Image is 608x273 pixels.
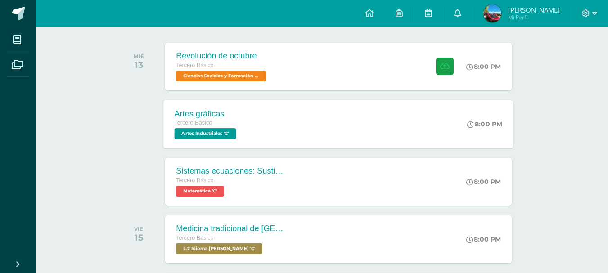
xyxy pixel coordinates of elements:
[176,186,224,197] span: Matemática 'C'
[466,235,501,243] div: 8:00 PM
[468,120,503,128] div: 8:00 PM
[176,243,262,254] span: L.2 Idioma Maya Kaqchikel 'C'
[176,71,266,81] span: Ciencias Sociales y Formación Ciudadana 'C'
[176,166,284,176] div: Sistemas ecuaciones: Sustitución e igualación
[466,178,501,186] div: 8:00 PM
[466,63,501,71] div: 8:00 PM
[176,62,213,68] span: Tercero Básico
[483,4,501,22] img: 3ae423d0fb70ec91c29e3d11e31260d8.png
[176,51,268,61] div: Revolución de octubre
[175,128,236,139] span: Artes Industriales 'C'
[175,109,239,118] div: Artes gráficas
[134,232,143,243] div: 15
[508,13,560,21] span: Mi Perfil
[134,53,144,59] div: MIÉ
[508,5,560,14] span: [PERSON_NAME]
[176,235,213,241] span: Tercero Básico
[175,120,212,126] span: Tercero Básico
[134,59,144,70] div: 13
[176,177,213,183] span: Tercero Básico
[176,224,284,233] div: Medicina tradicional de [GEOGRAPHIC_DATA]
[134,226,143,232] div: VIE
